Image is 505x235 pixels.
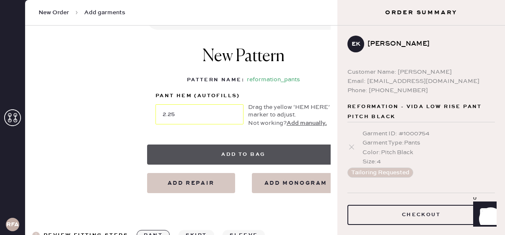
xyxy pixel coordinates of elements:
label: pant hem (autofills) [155,91,243,101]
div: Garment ID : # 1000754 [363,129,495,138]
div: Customer Name: [PERSON_NAME] [347,67,495,77]
iframe: Front Chat [465,197,501,233]
div: Email: [EMAIL_ADDRESS][DOMAIN_NAME] [347,77,495,86]
button: Checkout [347,205,495,225]
input: Move the yellow marker! [155,104,243,124]
button: Tailoring Requested [347,168,413,178]
h3: RFA [6,222,19,227]
span: Add garments [84,8,125,17]
div: Phone: [PHONE_NUMBER] [347,86,495,95]
h1: New Pattern [202,46,285,75]
button: Add to bag [147,145,340,165]
div: Garment Type : Pants [363,138,495,147]
h3: Order Summary [337,8,505,17]
span: New Order [39,8,69,17]
span: Reformation - Vida Low Rise Pant Pitch Black [347,102,495,122]
div: Not working? [248,119,331,128]
div: reformation_pants [247,75,300,85]
div: Pattern Name : [187,75,244,85]
div: Color : Pitch Black [363,148,495,157]
button: Add manually. [287,119,327,128]
div: Size : 4 [363,157,495,166]
button: Add repair [147,173,235,193]
div: Drag the yellow ‘HEM HERE’ marker to adjust. [248,103,331,119]
h3: EK [352,41,360,47]
div: [PERSON_NAME] [368,39,488,49]
button: add monogram [252,173,340,193]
